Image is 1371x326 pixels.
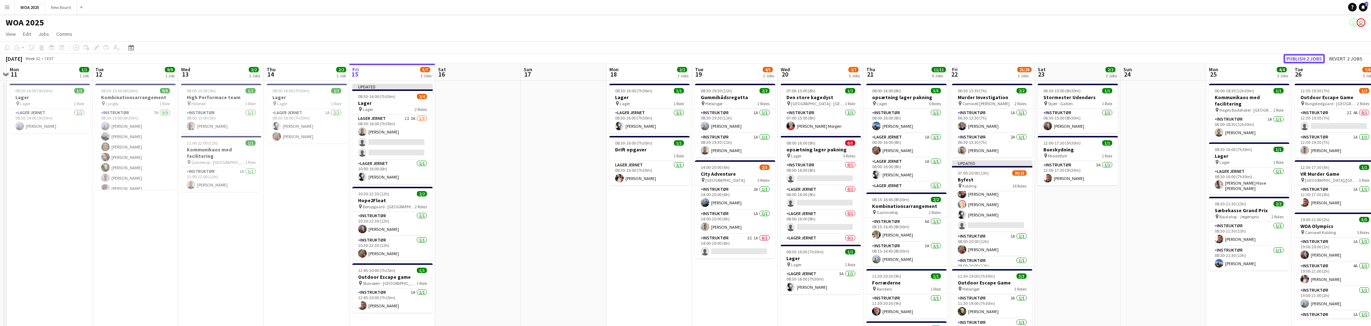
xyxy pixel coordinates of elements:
[673,101,684,106] span: 1 Role
[415,204,427,209] span: 2 Roles
[958,273,995,279] span: 11:30-19:00 (7h30m)
[6,55,22,62] div: [DATE]
[952,294,1032,318] app-card-role: Instruktør2A1/111:30-19:00 (7h30m)[PERSON_NAME]
[791,153,801,159] span: Lager
[187,88,216,93] span: 08:00-13:00 (5h)
[781,245,861,294] app-job-card: 08:30-16:00 (7h30m)1/1Lager Lager1 RoleLager Jernet3A1/108:30-16:00 (7h30m)[PERSON_NAME]
[363,107,373,112] span: Lager
[1305,177,1359,183] span: [GEOGRAPHIC_DATA]/[GEOGRAPHIC_DATA]
[674,140,684,146] span: 1/1
[781,270,861,294] app-card-role: Lager Jernet3A1/108:30-16:00 (7h30m)[PERSON_NAME]
[760,165,770,170] span: 2/3
[1357,230,1369,235] span: 5 Roles
[1209,197,1289,271] app-job-card: 08:30-21:30 (13h)2/2Sæbekasse Grand Prix Bautahøj - Jægerspris2 RolesInstruktør1/108:30-21:30 (13...
[1123,66,1132,73] span: Sun
[695,210,775,234] app-card-role: Instruktør1A1/114:00-20:00 (6h)[PERSON_NAME]
[1300,217,1329,222] span: 19:00-21:00 (2h)
[1209,66,1218,73] span: Mon
[352,187,433,261] div: 10:30-22:30 (12h)2/2Hope2Float Borupgaard - [GEOGRAPHIC_DATA]2 RolesInstruktør1/110:30-22:30 (12h...
[95,66,104,73] span: Tue
[165,67,175,72] span: 9/9
[674,88,684,93] span: 1/1
[1357,101,1369,106] span: 2 Roles
[952,109,1032,133] app-card-role: Instruktør1A1/106:30-13:30 (7h)[PERSON_NAME]
[786,249,824,254] span: 08:30-16:00 (7h30m)
[931,273,941,279] span: 1/1
[1017,273,1027,279] span: 3/3
[1284,54,1325,63] button: Publish 2 jobs
[1102,153,1112,159] span: 1 Role
[267,94,347,101] h3: Lager
[24,56,42,61] span: Week 32
[962,183,976,189] span: Kolding
[705,101,723,106] span: Helsingør
[331,101,341,106] span: 1 Role
[781,136,861,242] div: 08:00-16:00 (8h)0/5opsætning lager pakning Lager5 RolesInstruktør0/108:00-16:00 (8h) Lager Jernet...
[845,262,855,267] span: 1 Role
[609,66,619,73] span: Mon
[609,146,690,153] h3: Drift opgaver
[352,288,433,313] app-card-role: Instruktør1A1/112:45-20:00 (7h15m)[PERSON_NAME]
[705,177,745,183] span: [GEOGRAPHIC_DATA]
[695,84,775,157] div: 08:30-19:30 (11h)2/2Gummibådsregatta Helsingør2 RolesInstruktør1A1/108:30-19:30 (11h)[PERSON_NAME...
[336,67,346,72] span: 2/2
[1295,66,1303,73] span: Tue
[1215,147,1252,152] span: 08:30-16:00 (7h30m)
[1209,222,1289,246] app-card-role: Instruktør1/108:30-21:30 (13h)[PERSON_NAME]
[931,88,941,93] span: 5/5
[952,176,1032,183] h3: Byfest
[352,197,433,204] h3: Hope2Float
[866,84,947,190] div: 08:00-16:00 (8h)5/5opsætning lager pakning Lager5 RolesInstruktør1/108:00-16:00 (8h)[PERSON_NAME]...
[845,88,855,93] span: 1/1
[1209,246,1289,271] app-card-role: Instruktør1/108:30-21:30 (13h)[PERSON_NAME]
[872,88,901,93] span: 08:00-16:00 (8h)
[1326,54,1365,63] button: Revert 2 jobs
[191,160,245,165] span: Ganderup - [GEOGRAPHIC_DATA]
[181,66,190,73] span: Wed
[866,94,947,101] h3: opsætning lager pakning
[757,177,770,183] span: 3 Roles
[1359,165,1369,170] span: 1/1
[866,193,947,266] div: 08:15-16:45 (8h30m)2/2Kombinationsarrangement Gammelrøj2 RolesInstruktør6A1/108:15-16:45 (8h30m)[...
[1209,142,1289,194] div: 08:30-16:00 (7h30m)1/1Lager Lager1 RoleLager Jernet1/108:30-16:00 (7h30m)[PERSON_NAME] Have [PERS...
[1038,66,1046,73] span: Sat
[781,210,861,234] app-card-role: Lager Jernet0/108:00-16:00 (8h)
[267,66,276,73] span: Thu
[245,160,256,165] span: 1 Role
[246,88,256,93] span: 1/1
[695,160,775,258] app-job-card: 14:00-20:00 (6h)2/3City Adventure [GEOGRAPHIC_DATA]3 RolesInstruktør2A1/114:00-20:00 (6h)[PERSON_...
[181,136,261,192] app-job-card: 11:00-22:00 (11h)1/1Kommunikaos med facilitering Ganderup - [GEOGRAPHIC_DATA]1 RoleInstruktør1A1/...
[866,269,947,318] div: 11:30-20:30 (9h)1/1Forræderne Randers1 RoleInstruktør1/111:30-20:30 (9h)[PERSON_NAME]
[1038,161,1118,185] app-card-role: Instruktør3A1/112:00-17:30 (5h30m)[PERSON_NAME]
[1365,2,1368,6] span: 7
[932,67,946,72] span: 11/11
[1038,136,1118,185] app-job-card: 12:00-17:30 (5h30m)1/1Bueskydning Middelfart1 RoleInstruktør3A1/112:00-17:30 (5h30m)[PERSON_NAME]
[181,84,261,133] app-job-card: 08:00-13:00 (5h)1/1High Performace team Hillerød1 RoleInstruktør1/108:00-13:00 (5h)[PERSON_NAME]
[1219,214,1259,219] span: Bautahøj - Jægerspris
[866,66,875,73] span: Thu
[181,94,261,101] h3: High Performace team
[6,17,44,28] h1: WOA 2025
[791,262,801,267] span: Lager
[609,84,690,133] app-job-card: 08:30-16:00 (7h30m)1/1Lager Lager1 RoleLager Jernet1/108:30-16:00 (7h30m)[PERSON_NAME]
[952,84,1032,157] app-job-card: 06:30-13:30 (7h)2/2Murder Investigation Comwell [PERSON_NAME]2 RolesInstruktør1A1/106:30-13:30 (7...
[95,109,176,216] app-card-role: Instruktør7A9/908:30-15:00 (6h30m)[PERSON_NAME][PERSON_NAME][PERSON_NAME][PERSON_NAME][PERSON_NAM...
[1209,84,1289,140] app-job-card: 06:00-18:30 (12h30m)1/1Kommunikaos med facilitering Hages Badehotel - [GEOGRAPHIC_DATA]1 RoleInst...
[191,101,206,106] span: Hillerød
[95,84,176,190] div: 08:30-15:00 (6h30m)9/9Kombinationsarrangement Lyngby1 RoleInstruktør7A9/908:30-15:00 (6h30m)[PERS...
[1300,165,1329,170] span: 12:30-17:30 (5h)
[620,101,630,106] span: Lager
[1305,230,1336,235] span: Comwell Kolding
[872,273,901,279] span: 11:30-20:30 (9h)
[695,171,775,177] h3: City Adventure
[35,29,52,39] a: Jobs
[952,133,1032,157] app-card-role: Instruktør2A1/106:30-13:30 (7h)[PERSON_NAME]
[958,88,987,93] span: 06:30-13:30 (7h)
[1038,84,1118,133] app-job-card: 06:30-15:00 (8h30m)1/1Stormester Udendørs Stjær - Galten1 RoleInstruktør1/106:30-15:00 (8h30m)[PE...
[352,263,433,313] app-job-card: 12:45-20:00 (7h15m)1/1Outdoor Escape game Skovsøen - [GEOGRAPHIC_DATA]1 RoleInstruktør1A1/112:45-...
[1014,101,1027,106] span: 2 Roles
[352,66,359,73] span: Fri
[781,84,861,133] app-job-card: 07:00-15:00 (8h)1/1Den store kagedyst [GEOGRAPHIC_DATA] - [GEOGRAPHIC_DATA]1 RoleInstruktør1/107:...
